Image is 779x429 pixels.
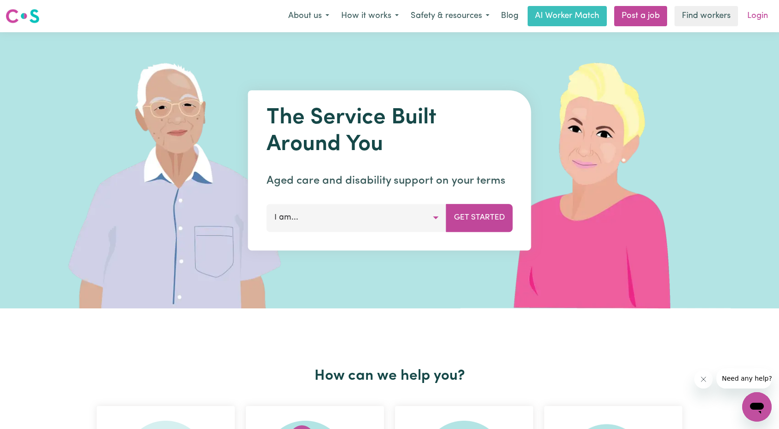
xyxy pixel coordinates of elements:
span: Need any help? [6,6,56,14]
a: Post a job [614,6,667,26]
h2: How can we help you? [91,367,688,385]
iframe: Button to launch messaging window [742,392,772,422]
button: Safety & resources [405,6,495,26]
a: Careseekers logo [6,6,40,27]
a: AI Worker Match [528,6,607,26]
button: Get Started [446,204,513,232]
a: Blog [495,6,524,26]
img: Careseekers logo [6,8,40,24]
a: Find workers [674,6,738,26]
button: How it works [335,6,405,26]
button: I am... [267,204,447,232]
iframe: Message from company [716,368,772,388]
p: Aged care and disability support on your terms [267,173,513,189]
h1: The Service Built Around You [267,105,513,158]
a: Login [742,6,773,26]
iframe: Close message [694,370,713,388]
button: About us [282,6,335,26]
